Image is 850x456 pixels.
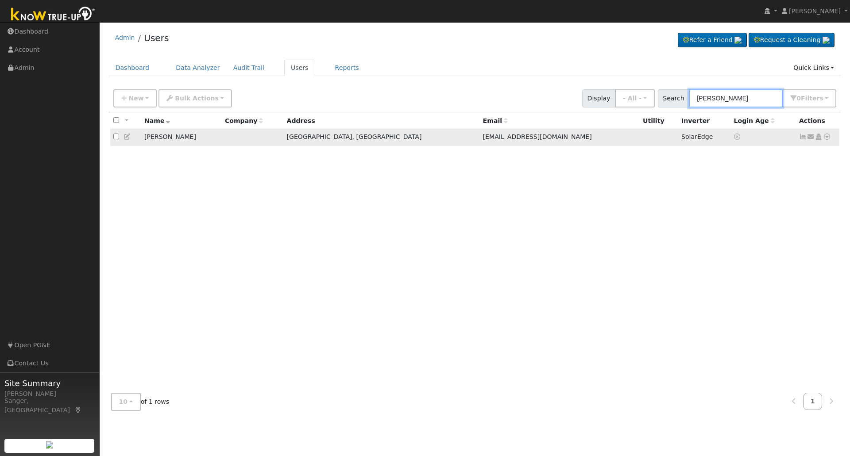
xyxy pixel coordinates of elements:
a: Admin [115,34,135,41]
a: Users [284,60,315,76]
a: Refer a Friend [678,33,747,48]
div: Inverter [681,116,728,126]
span: Days since last login [734,117,775,124]
span: Company name [225,117,263,124]
a: Edit User [124,133,131,140]
a: Login As [815,133,823,140]
a: 1 [803,393,823,410]
span: SolarEdge [681,133,713,140]
a: Request a Cleaning [749,33,835,48]
a: Users [144,33,169,43]
span: Bulk Actions [175,95,219,102]
button: 0Filters [782,89,836,107]
a: Quick Links [787,60,841,76]
a: Show Graph [799,133,807,140]
span: Site Summary [4,377,95,389]
span: s [819,95,823,102]
a: Audit Trail [227,60,271,76]
div: [PERSON_NAME] [4,389,95,399]
span: of 1 rows [111,393,170,411]
span: Filter [801,95,823,102]
td: [GEOGRAPHIC_DATA], [GEOGRAPHIC_DATA] [284,129,480,146]
span: New [128,95,143,102]
div: Sanger, [GEOGRAPHIC_DATA] [4,396,95,415]
div: Actions [799,116,836,126]
div: Address [287,116,477,126]
span: Email [483,117,508,124]
a: Reports [328,60,366,76]
a: leonardlanderosjr@yahoo.com [807,132,815,142]
a: Other actions [823,132,831,142]
a: No login access [734,133,742,140]
input: Search [689,89,783,107]
img: Know True-Up [7,5,100,25]
div: Utility [643,116,675,126]
a: Dashboard [109,60,156,76]
img: retrieve [46,441,53,448]
button: Bulk Actions [158,89,232,107]
button: New [113,89,157,107]
span: 10 [119,398,128,405]
a: Data Analyzer [169,60,227,76]
button: 10 [111,393,141,411]
button: - All - [615,89,655,107]
td: [PERSON_NAME] [141,129,222,146]
img: retrieve [734,37,742,44]
span: Search [658,89,689,107]
span: [EMAIL_ADDRESS][DOMAIN_NAME] [483,133,592,140]
span: Display [582,89,615,107]
img: retrieve [823,37,830,44]
span: Name [144,117,170,124]
span: [PERSON_NAME] [789,8,841,15]
a: Map [74,406,82,414]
